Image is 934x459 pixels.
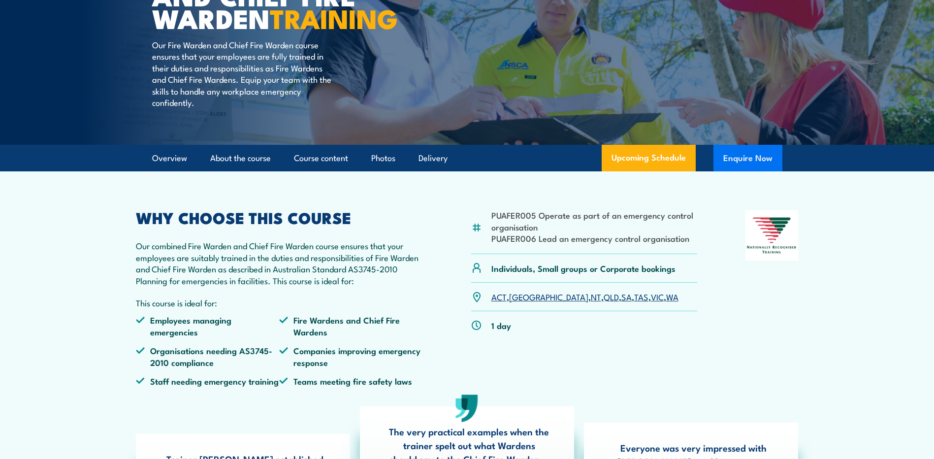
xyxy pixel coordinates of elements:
a: WA [666,291,678,302]
li: Organisations needing AS3745-2010 compliance [136,345,280,368]
li: Teams meeting fire safety laws [279,375,423,387]
p: Our Fire Warden and Chief Fire Warden course ensures that your employees are fully trained in the... [152,39,332,108]
a: Delivery [419,145,448,171]
a: SA [621,291,632,302]
li: Staff needing emergency training [136,375,280,387]
p: This course is ideal for: [136,297,423,308]
p: Individuals, Small groups or Corporate bookings [491,262,676,274]
p: 1 day [491,320,511,331]
a: Photos [371,145,395,171]
li: PUAFER005 Operate as part of an emergency control organisation [491,209,698,232]
li: Employees managing emergencies [136,314,280,337]
a: NT [591,291,601,302]
button: Enquire Now [713,145,782,171]
li: PUAFER006 Lead an emergency control organisation [491,232,698,244]
a: [GEOGRAPHIC_DATA] [509,291,588,302]
a: Upcoming Schedule [602,145,696,171]
a: QLD [604,291,619,302]
a: Course content [294,145,348,171]
h2: WHY CHOOSE THIS COURSE [136,210,423,224]
img: Nationally Recognised Training logo. [745,210,799,261]
a: TAS [634,291,648,302]
li: Companies improving emergency response [279,345,423,368]
p: Our combined Fire Warden and Chief Fire Warden course ensures that your employees are suitably tr... [136,240,423,286]
li: Fire Wardens and Chief Fire Wardens [279,314,423,337]
p: , , , , , , , [491,291,678,302]
a: Overview [152,145,187,171]
a: VIC [651,291,664,302]
a: ACT [491,291,507,302]
a: About the course [210,145,271,171]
